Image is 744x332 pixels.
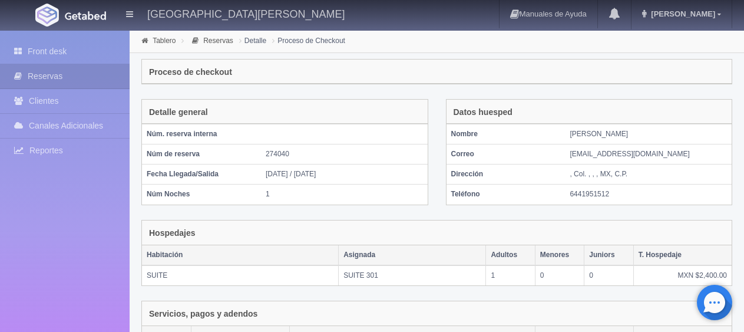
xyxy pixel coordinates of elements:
h4: Datos huesped [454,108,512,117]
li: Detalle [236,35,269,46]
th: Fecha Llegada/Salida [142,165,261,185]
h4: Servicios, pagos y adendos [149,310,257,318]
th: Teléfono [447,185,566,205]
th: Núm de reserva [142,144,261,165]
td: SUITE 301 [339,265,486,285]
h4: Proceso de checkout [149,68,232,77]
span: [PERSON_NAME] [648,9,715,18]
a: Reservas [203,37,233,45]
img: Getabed [35,4,59,27]
td: 6441951512 [565,185,732,205]
td: 0 [584,265,633,285]
td: 0 [535,265,584,285]
td: 1 [261,185,428,205]
h4: Detalle general [149,108,208,117]
th: Núm Noches [142,185,261,205]
th: Correo [447,144,566,165]
td: SUITE [142,265,339,285]
th: T. Hospedaje [633,245,732,265]
h4: [GEOGRAPHIC_DATA][PERSON_NAME] [147,6,345,21]
th: Habitación [142,245,339,265]
td: 1 [486,265,535,285]
li: Proceso de Checkout [269,35,348,46]
a: Tablero [153,37,176,45]
th: Dirección [447,165,566,185]
td: MXN $2,400.00 [633,265,732,285]
th: Menores [535,245,584,265]
img: Getabed [65,11,106,20]
th: Juniors [584,245,633,265]
td: [DATE] / [DATE] [261,165,428,185]
td: 274040 [261,144,428,165]
td: [PERSON_NAME] [565,124,732,144]
td: [EMAIL_ADDRESS][DOMAIN_NAME] [565,144,732,165]
h4: Hospedajes [149,229,196,238]
th: Núm. reserva interna [142,124,261,144]
th: Asignada [339,245,486,265]
td: , Col. , , , MX, C.P. [565,165,732,185]
th: Adultos [486,245,535,265]
th: Nombre [447,124,566,144]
